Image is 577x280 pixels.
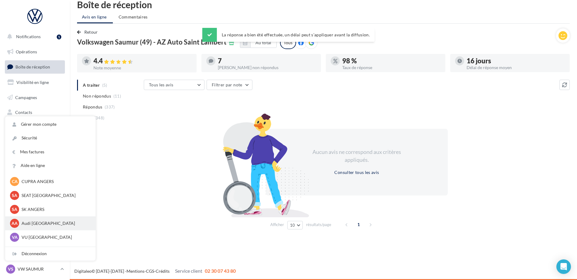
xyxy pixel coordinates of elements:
[149,82,174,87] span: Tous les avis
[342,65,440,70] div: Taux de réponse
[119,14,148,20] span: Commentaires
[4,121,66,134] a: Médiathèque
[8,266,13,272] span: VS
[4,60,66,73] a: Boîte de réception
[74,268,236,274] span: © [DATE]-[DATE] - - -
[83,115,92,121] span: Tous
[16,49,37,54] span: Opérations
[74,268,92,274] a: Digitaleo
[270,222,284,228] span: Afficher
[287,221,303,229] button: 10
[218,58,316,64] div: 7
[12,206,17,212] span: SA
[5,118,96,131] a: Gérer mon compte
[84,29,98,35] span: Retour
[5,145,96,159] a: Mes factures
[354,220,363,229] span: 1
[144,80,204,90] button: Tous les avis
[5,159,96,172] a: Aide en ligne
[202,28,375,42] div: La réponse a bien été effectuée, un délai peut s’appliquer avant la diffusion.
[4,76,66,89] a: Visibilité en ligne
[156,268,170,274] a: Crédits
[305,148,409,164] div: Aucun avis ne correspond aux critères appliqués.
[4,106,66,119] a: Contacts
[22,234,88,240] p: VU [GEOGRAPHIC_DATA]
[18,266,58,272] p: VW SAUMUR
[22,192,88,198] p: SEAT [GEOGRAPHIC_DATA]
[22,206,88,212] p: SK ANGERS
[22,178,88,185] p: CUPRA ANGERS
[4,136,66,149] a: Calendrier
[83,93,111,99] span: Non répondus
[4,91,66,104] a: Campagnes
[5,263,65,275] a: VS VW SAUMUR
[57,35,61,39] div: 1
[77,28,100,36] button: Retour
[4,151,66,169] a: PLV et print personnalisable
[306,222,331,228] span: résultats/page
[113,94,121,98] span: (11)
[15,95,37,100] span: Campagnes
[22,220,88,226] p: Audi [GEOGRAPHIC_DATA]
[12,178,18,185] span: CA
[467,65,565,70] div: Délai de réponse moyen
[93,66,192,70] div: Note moyenne
[4,30,64,43] button: Notifications 1
[127,268,144,274] a: Mentions
[15,110,32,115] span: Contacts
[12,234,18,240] span: VA
[205,268,236,274] span: 02 30 07 43 80
[146,268,154,274] a: CGS
[4,45,66,58] a: Opérations
[5,131,96,145] a: Sécurité
[218,65,316,70] div: [PERSON_NAME] non répondus
[12,220,18,226] span: AA
[332,169,381,176] button: Consulter tous les avis
[207,80,252,90] button: Filtrer par note
[175,268,202,274] span: Service client
[15,64,50,69] span: Boîte de réception
[467,58,565,64] div: 16 jours
[94,115,105,120] span: (348)
[93,58,192,65] div: 4.4
[4,172,66,189] a: Campagnes DataOnDemand
[16,34,41,39] span: Notifications
[12,192,17,198] span: SA
[77,39,227,45] span: Volkswagen Saumur (49) - AZ Auto Saint Lambert
[290,223,295,228] span: 10
[556,259,571,274] div: Open Intercom Messenger
[342,58,440,64] div: 98 %
[83,104,103,110] span: Répondus
[16,80,49,85] span: Visibilité en ligne
[105,105,115,109] span: (337)
[5,247,96,261] div: Déconnexion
